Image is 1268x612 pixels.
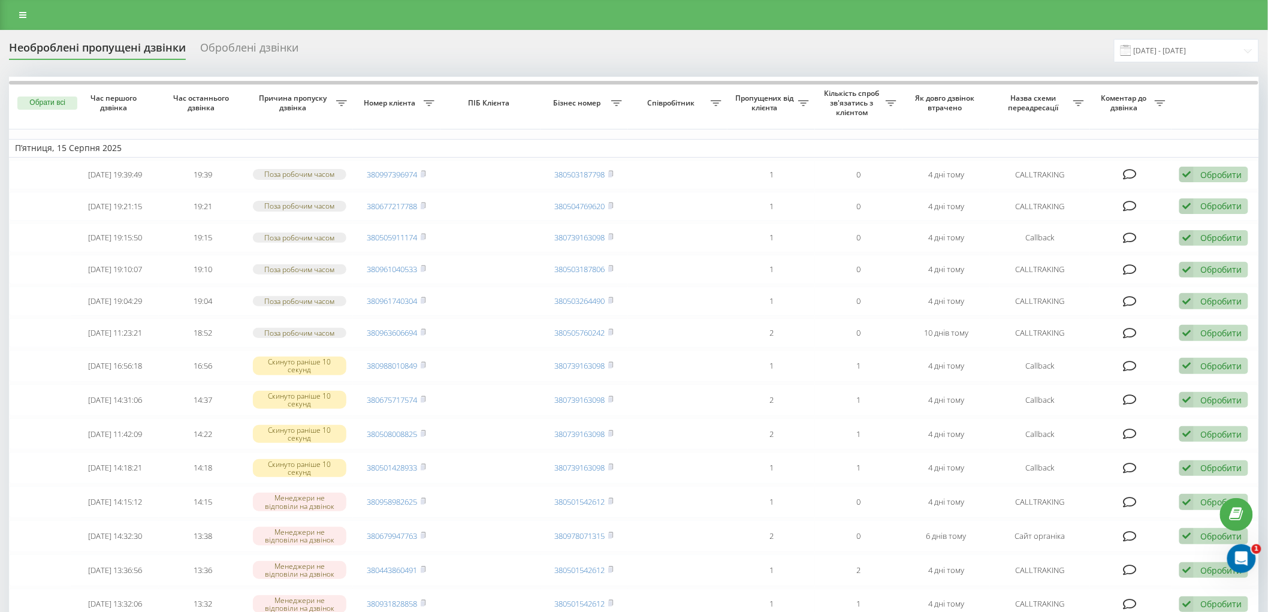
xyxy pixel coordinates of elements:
[367,462,418,473] a: 380501428933
[253,169,347,179] div: Поза робочим часом
[159,160,246,189] td: 19:39
[555,496,605,507] a: 380501542612
[71,160,159,189] td: [DATE] 19:39:49
[902,418,990,450] td: 4 дні тому
[727,318,815,348] td: 2
[200,41,298,60] div: Оброблені дзвінки
[159,192,246,221] td: 19:21
[815,287,902,316] td: 0
[71,418,159,450] td: [DATE] 11:42:09
[555,264,605,275] a: 380503187806
[9,139,1259,157] td: П’ятниця, 15 Серпня 2025
[990,287,1090,316] td: CALLTRAKING
[727,255,815,284] td: 1
[253,459,347,477] div: Скинуто раніше 10 секунд
[367,530,418,541] a: 380679947763
[159,486,246,518] td: 14:15
[1200,565,1242,576] div: Обробити
[555,201,605,212] a: 380504769620
[1200,169,1242,180] div: Обробити
[9,41,186,60] div: Необроблені пропущені дзвінки
[71,520,159,552] td: [DATE] 14:32:30
[727,192,815,221] td: 1
[815,486,902,518] td: 0
[1200,496,1242,508] div: Обробити
[367,429,418,439] a: 380508008825
[159,287,246,316] td: 19:04
[253,264,347,275] div: Поза робочим часом
[253,201,347,211] div: Поза робочим часом
[1200,598,1242,610] div: Обробити
[71,287,159,316] td: [DATE] 19:04:29
[1096,94,1155,112] span: Коментар до дзвінка
[727,287,815,316] td: 1
[1200,264,1242,275] div: Обробити
[555,232,605,243] a: 380739163098
[902,160,990,189] td: 4 дні тому
[555,360,605,371] a: 380739163098
[727,160,815,189] td: 1
[815,418,902,450] td: 1
[990,318,1090,348] td: CALLTRAKING
[815,554,902,586] td: 2
[990,255,1090,284] td: CALLTRAKING
[990,452,1090,484] td: Callback
[1200,232,1242,243] div: Обробити
[555,169,605,180] a: 380503187798
[815,318,902,348] td: 0
[727,350,815,382] td: 1
[733,94,798,112] span: Пропущених від клієнта
[902,452,990,484] td: 4 дні тому
[252,94,336,112] span: Причина пропуску дзвінка
[990,350,1090,382] td: Callback
[1200,200,1242,212] div: Обробити
[815,520,902,552] td: 0
[1200,530,1242,542] div: Обробити
[902,192,990,221] td: 4 дні тому
[815,452,902,484] td: 1
[990,520,1090,552] td: Сайт органіка
[253,561,347,579] div: Менеджери не відповіли на дзвінок
[159,350,246,382] td: 16:56
[555,296,605,306] a: 380503264490
[555,565,605,575] a: 380501542612
[1200,327,1242,339] div: Обробити
[451,98,530,108] span: ПІБ Клієнта
[913,94,980,112] span: Як довго дзвінок втрачено
[815,255,902,284] td: 0
[367,327,418,338] a: 380963606694
[71,486,159,518] td: [DATE] 14:15:12
[1200,394,1242,406] div: Обробити
[815,223,902,252] td: 0
[902,223,990,252] td: 4 дні тому
[990,418,1090,450] td: Callback
[990,223,1090,252] td: Callback
[727,520,815,552] td: 2
[555,327,605,338] a: 380505760242
[367,169,418,180] a: 380997396974
[367,296,418,306] a: 380961740304
[1252,544,1261,554] span: 1
[1200,296,1242,307] div: Обробити
[253,425,347,443] div: Скинуто раніше 10 секунд
[253,391,347,409] div: Скинуто раніше 10 секунд
[727,486,815,518] td: 1
[169,94,237,112] span: Час останнього дзвінка
[815,160,902,189] td: 0
[555,530,605,541] a: 380978071315
[159,384,246,416] td: 14:37
[159,452,246,484] td: 14:18
[253,493,347,511] div: Менеджери не відповіли на дзвінок
[159,255,246,284] td: 19:10
[71,223,159,252] td: [DATE] 19:15:50
[17,97,77,110] button: Обрати всі
[71,554,159,586] td: [DATE] 13:36:56
[159,223,246,252] td: 19:15
[634,98,711,108] span: Співробітник
[253,296,347,306] div: Поза робочим часом
[990,384,1090,416] td: Callback
[159,554,246,586] td: 13:36
[71,255,159,284] td: [DATE] 19:10:07
[902,255,990,284] td: 4 дні тому
[990,554,1090,586] td: CALLTRAKING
